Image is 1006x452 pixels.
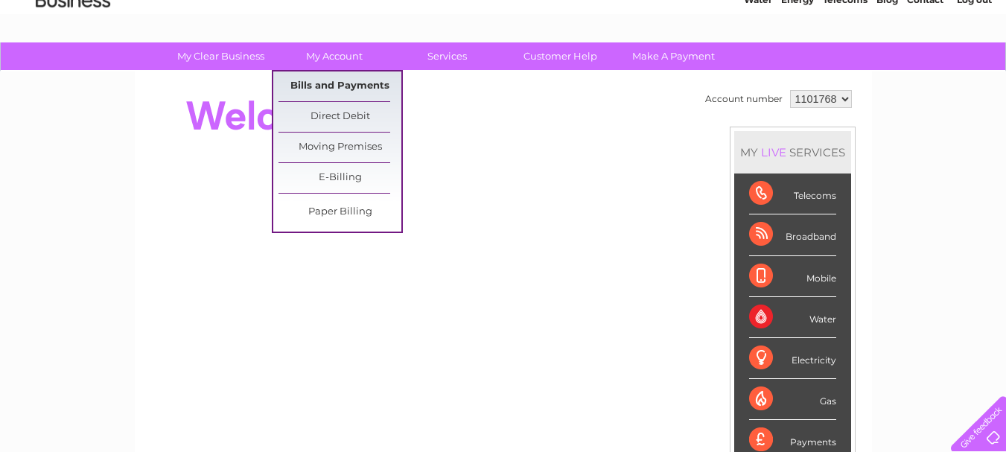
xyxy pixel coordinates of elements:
[758,145,789,159] div: LIVE
[278,102,401,132] a: Direct Debit
[749,256,836,297] div: Mobile
[749,214,836,255] div: Broadband
[278,133,401,162] a: Moving Premises
[278,163,401,193] a: E-Billing
[744,63,772,74] a: Water
[957,63,992,74] a: Log out
[152,8,856,72] div: Clear Business is a trading name of Verastar Limited (registered in [GEOGRAPHIC_DATA] No. 3667643...
[701,86,786,112] td: Account number
[159,42,282,70] a: My Clear Business
[499,42,622,70] a: Customer Help
[273,42,395,70] a: My Account
[612,42,735,70] a: Make A Payment
[876,63,898,74] a: Blog
[823,63,867,74] a: Telecoms
[278,71,401,101] a: Bills and Payments
[386,42,509,70] a: Services
[907,63,943,74] a: Contact
[725,7,828,26] a: 0333 014 3131
[749,379,836,420] div: Gas
[278,197,401,227] a: Paper Billing
[781,63,814,74] a: Energy
[734,131,851,174] div: MY SERVICES
[35,39,111,84] img: logo.png
[749,297,836,338] div: Water
[749,338,836,379] div: Electricity
[749,174,836,214] div: Telecoms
